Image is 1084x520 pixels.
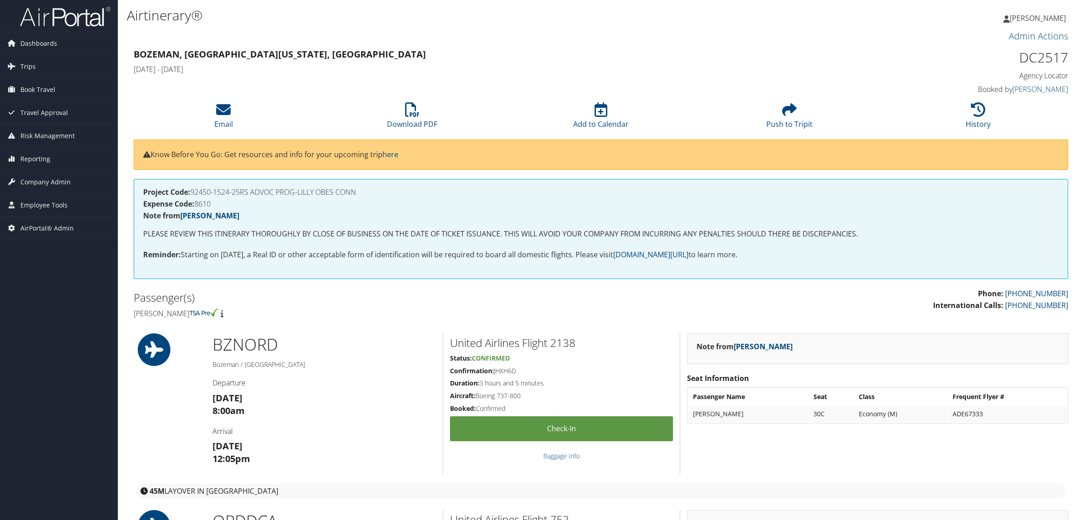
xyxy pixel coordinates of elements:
[382,149,398,159] a: here
[143,228,1059,240] p: PLEASE REVIEW THIS ITINERARY THOROUGHLY BY CLOSE OF BUSINESS ON THE DATE OF TICKET ISSUANCE. THIS...
[387,107,437,129] a: Download PDF
[127,6,759,25] h1: Airtinerary®
[472,354,510,362] span: Confirmed
[20,32,57,55] span: Dashboards
[143,149,1059,161] p: Know Before You Go: Get resources and info for your upcoming trip
[143,187,190,197] strong: Project Code:
[687,373,749,383] strong: Seat Information
[143,249,1059,261] p: Starting on [DATE], a Real ID or other acceptable form of identification will be required to boar...
[189,308,219,317] img: tsa-precheck.png
[948,406,1067,422] td: ADE67333
[20,194,68,217] span: Employee Tools
[450,366,673,376] h5: JHXH6D
[136,483,1066,499] div: layover in [GEOGRAPHIC_DATA]
[20,101,68,124] span: Travel Approval
[450,379,673,388] h5: 3 hours and 5 minutes
[214,107,233,129] a: Email
[450,391,673,400] h5: Boeing 737-800
[1009,30,1068,42] a: Admin Actions
[213,453,250,465] strong: 12:05pm
[20,148,50,170] span: Reporting
[688,406,808,422] td: [PERSON_NAME]
[933,300,1003,310] strong: International Calls:
[180,211,239,221] a: [PERSON_NAME]
[143,200,1059,207] h4: 8610
[213,333,436,356] h1: BZN ORD
[150,486,165,496] strong: 45M
[1010,13,1066,23] span: [PERSON_NAME]
[766,107,813,129] a: Push to Tripit
[213,440,242,452] strong: [DATE]
[20,6,111,27] img: airportal-logo.png
[20,217,74,240] span: AirPortal® Admin
[1005,300,1068,310] a: [PHONE_NUMBER]
[543,452,580,460] a: Baggage Info
[809,389,853,405] th: Seat
[450,404,476,413] strong: Booked:
[966,107,991,129] a: History
[697,342,793,351] strong: Note from
[20,125,75,147] span: Risk Management
[613,250,688,260] a: [DOMAIN_NAME][URL]
[143,211,239,221] strong: Note from
[854,389,947,405] th: Class
[845,48,1068,67] h1: DC2517
[213,404,245,417] strong: 8:00am
[734,342,793,351] a: [PERSON_NAME]
[213,426,436,436] h4: Arrival
[450,391,475,400] strong: Aircraft:
[450,416,673,441] a: Check-in
[854,406,947,422] td: Economy (M)
[845,84,1068,94] h4: Booked by
[213,360,436,369] h5: Bozeman / [GEOGRAPHIC_DATA]
[20,55,36,78] span: Trips
[213,392,242,404] strong: [DATE]
[845,71,1068,81] h4: Agency Locator
[809,406,853,422] td: 30C
[1003,5,1075,32] a: [PERSON_NAME]
[143,188,1059,196] h4: 92450-1524-25RS ADVOC PROG-LILLY OBES CONN
[143,199,194,209] strong: Expense Code:
[134,308,594,318] h4: [PERSON_NAME]
[143,250,181,260] strong: Reminder:
[134,48,426,60] strong: Bozeman, [GEOGRAPHIC_DATA] [US_STATE], [GEOGRAPHIC_DATA]
[948,389,1067,405] th: Frequent Flyer #
[1012,84,1068,94] a: [PERSON_NAME]
[978,289,1003,299] strong: Phone:
[450,366,494,375] strong: Confirmation:
[450,379,479,387] strong: Duration:
[20,78,55,101] span: Book Travel
[213,378,436,388] h4: Departure
[134,290,594,305] h2: Passenger(s)
[134,64,831,74] h4: [DATE] - [DATE]
[20,171,71,193] span: Company Admin
[688,389,808,405] th: Passenger Name
[450,335,673,351] h2: United Airlines Flight 2138
[1005,289,1068,299] a: [PHONE_NUMBER]
[450,404,673,413] h5: Confirmed
[450,354,472,362] strong: Status:
[573,107,629,129] a: Add to Calendar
